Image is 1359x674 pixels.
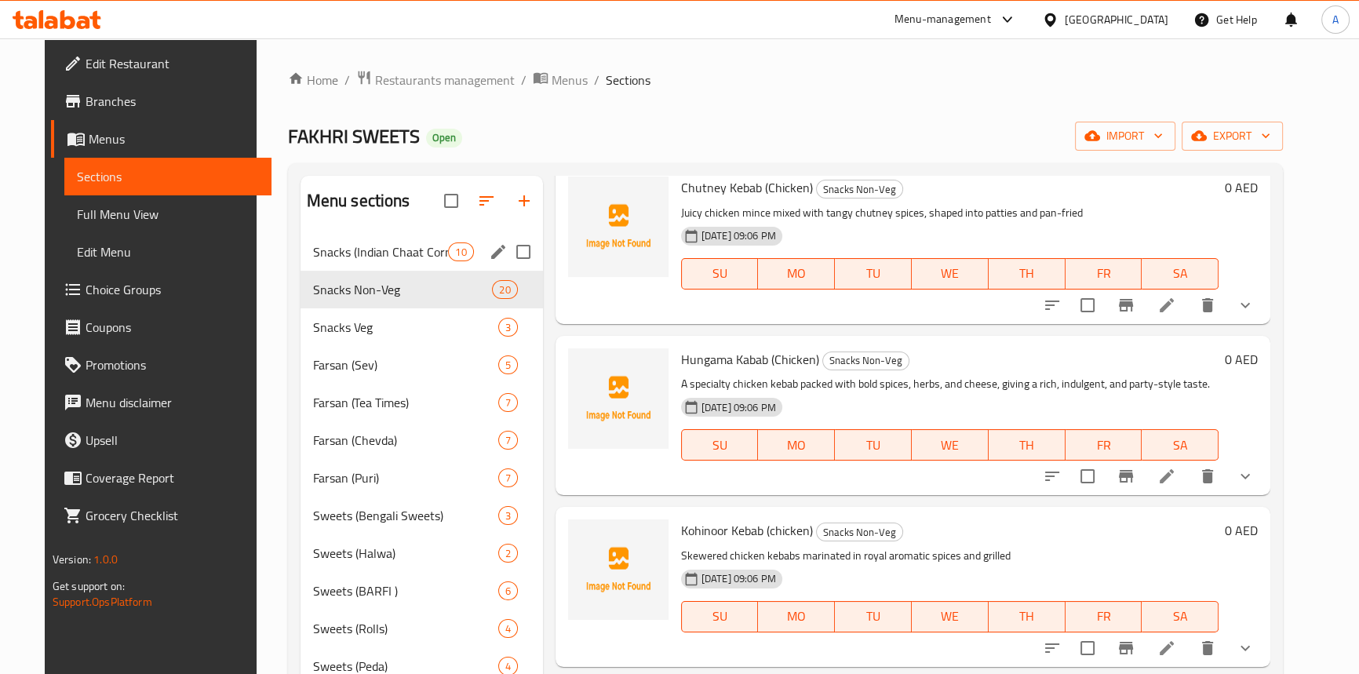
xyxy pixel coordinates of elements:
button: Branch-specific-item [1107,286,1145,324]
button: SU [681,601,759,632]
h6: 0 AED [1225,348,1258,370]
div: Open [426,129,462,148]
div: Snacks Non-Veg [816,180,903,199]
div: Farsan (Tea Times) [313,393,498,412]
span: 4 [499,621,517,636]
span: Choice Groups [86,280,259,299]
button: edit [486,240,510,264]
span: TH [995,434,1059,457]
span: Farsan (Chevda) [313,431,498,450]
a: Menus [51,120,271,158]
button: SU [681,429,759,461]
span: MO [764,262,829,285]
span: WE [918,434,982,457]
button: MO [758,601,835,632]
a: Edit menu item [1157,296,1176,315]
a: Menu disclaimer [51,384,271,421]
span: FR [1072,434,1136,457]
span: Farsan (Sev) [313,355,498,374]
a: Upsell [51,421,271,459]
span: 7 [499,471,517,486]
span: Snacks Non-Veg [823,352,909,370]
button: TU [835,258,912,290]
div: [GEOGRAPHIC_DATA] [1065,11,1168,28]
span: Coupons [86,318,259,337]
div: Snacks Non-Veg20 [301,271,543,308]
span: Menus [89,129,259,148]
a: Edit Menu [64,233,271,271]
span: Snacks Non-Veg [817,523,902,541]
button: SU [681,258,759,290]
div: Snacks Veg3 [301,308,543,346]
button: SA [1142,258,1219,290]
div: Farsan (Chevda)7 [301,421,543,459]
span: SU [688,434,752,457]
a: Grocery Checklist [51,497,271,534]
a: Choice Groups [51,271,271,308]
img: Chutney Kebab (Chicken) [568,177,669,277]
span: WE [918,262,982,285]
div: Sweets (BARFI )6 [301,572,543,610]
li: / [344,71,350,89]
span: 3 [499,320,517,335]
span: Sweets (Rolls) [313,619,498,638]
span: Sweets (BARFI ) [313,581,498,600]
span: MO [764,434,829,457]
a: Edit menu item [1157,639,1176,658]
span: Grocery Checklist [86,506,259,525]
div: Menu-management [894,10,991,29]
div: items [498,581,518,600]
span: Menu disclaimer [86,393,259,412]
span: 7 [499,395,517,410]
span: Select to update [1071,460,1104,493]
button: show more [1226,286,1264,324]
div: Sweets (Rolls)4 [301,610,543,647]
a: Full Menu View [64,195,271,233]
span: Sweets (Halwa) [313,544,498,563]
div: Sweets (Bengali Sweets)3 [301,497,543,534]
span: Snacks (Indian Chaat Corner) [313,242,449,261]
button: sort-choices [1033,286,1071,324]
div: Snacks (Indian Chaat Corner)10edit [301,233,543,271]
button: delete [1189,629,1226,667]
button: TU [835,429,912,461]
svg: Show Choices [1236,639,1255,658]
span: TH [995,605,1059,628]
button: FR [1066,258,1142,290]
span: [DATE] 09:06 PM [695,228,782,243]
button: show more [1226,457,1264,495]
svg: Show Choices [1236,296,1255,315]
span: Snacks Veg [313,318,498,337]
div: Snacks Non-Veg [816,523,903,541]
div: Snacks Non-Veg [313,280,493,299]
span: Coverage Report [86,468,259,487]
span: Select all sections [435,184,468,217]
span: Edit Restaurant [86,54,259,73]
span: [DATE] 09:06 PM [695,400,782,415]
span: FR [1072,262,1136,285]
span: 1.0.0 [93,549,118,570]
span: WE [918,605,982,628]
svg: Show Choices [1236,467,1255,486]
span: Select to update [1071,289,1104,322]
span: Edit Menu [77,242,259,261]
span: Kohinoor Kebab (chicken) [681,519,813,542]
p: Juicy chicken mince mixed with tangy chutney spices, shaped into patties and pan-fried [681,203,1219,223]
a: Edit menu item [1157,467,1176,486]
div: Farsan (Sev)5 [301,346,543,384]
a: Promotions [51,346,271,384]
button: export [1182,122,1283,151]
span: Sections [606,71,650,89]
span: Upsell [86,431,259,450]
span: Hungama Kabab (Chicken) [681,348,819,371]
a: Branches [51,82,271,120]
button: WE [912,258,989,290]
a: Restaurants management [356,70,515,90]
img: Hungama Kabab (Chicken) [568,348,669,449]
span: Open [426,131,462,144]
span: Version: [53,549,91,570]
a: Coupons [51,308,271,346]
h2: Menu sections [307,189,410,213]
span: Farsan (Puri) [313,468,498,487]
